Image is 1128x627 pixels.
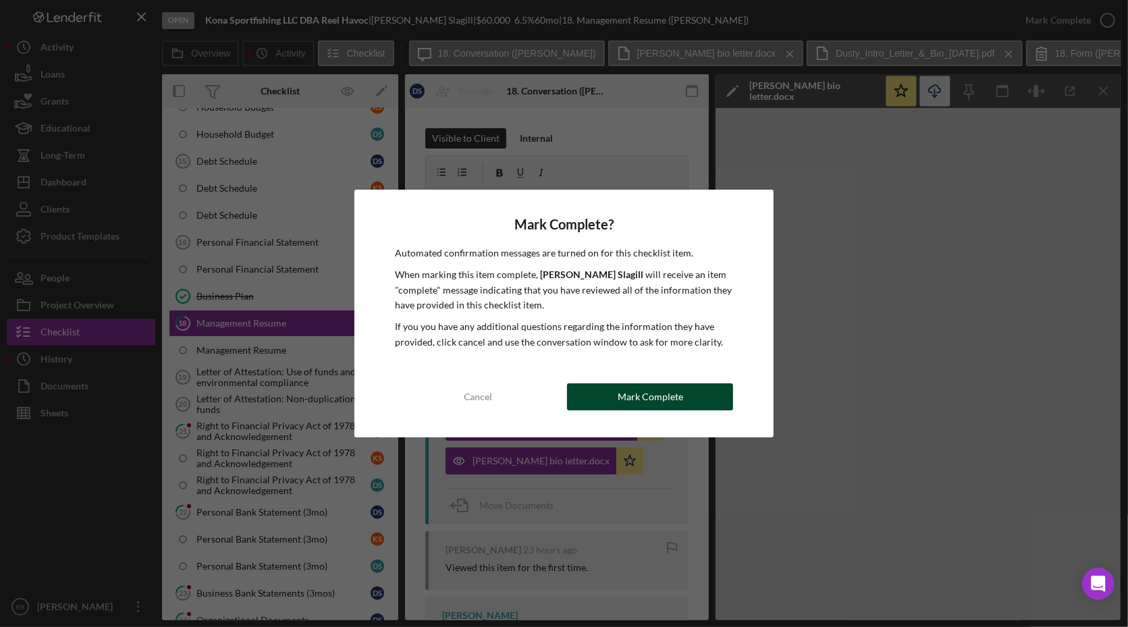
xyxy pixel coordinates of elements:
[395,383,561,410] button: Cancel
[540,269,643,280] b: [PERSON_NAME] Slagill
[395,267,733,312] p: When marking this item complete, will receive an item "complete" message indicating that you have...
[567,383,733,410] button: Mark Complete
[618,383,683,410] div: Mark Complete
[395,246,733,261] p: Automated confirmation messages are turned on for this checklist item.
[395,319,733,350] p: If you you have any additional questions regarding the information they have provided, click canc...
[464,383,492,410] div: Cancel
[395,217,733,232] h4: Mark Complete?
[1082,568,1114,600] div: Open Intercom Messenger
